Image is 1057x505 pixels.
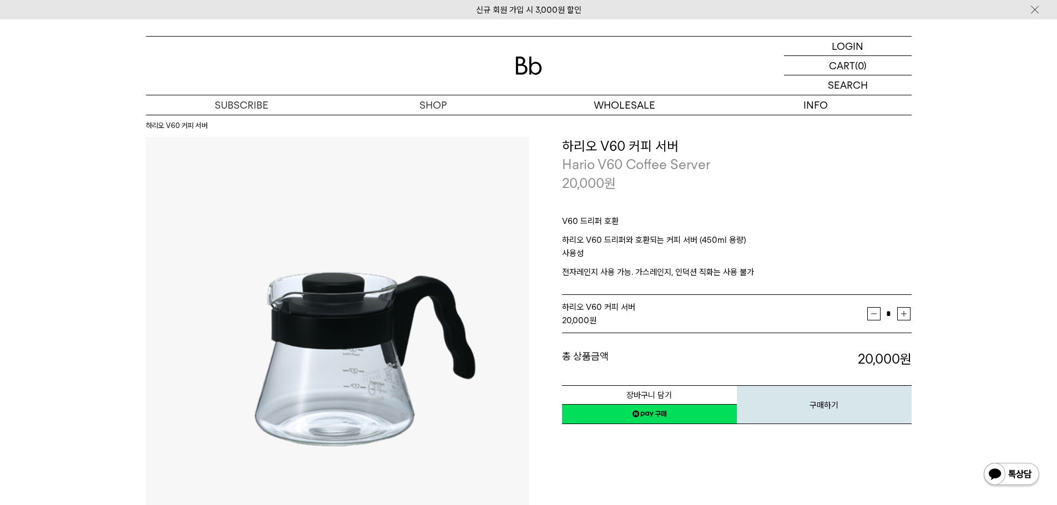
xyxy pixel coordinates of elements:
[604,175,616,191] span: 원
[562,302,635,312] span: 하리오 V60 커피 서버
[529,95,720,115] p: WHOLESALE
[784,56,912,75] a: CART (0)
[562,233,912,247] p: 하리오 V60 드리퍼와 호환되는 커피 서버 (450ml 용량)
[146,120,208,131] li: 하리오 V60 커피 서버
[720,95,912,115] p: INFO
[562,155,912,174] p: Hario V60 Coffee Server
[562,404,737,424] a: 새창
[562,350,737,369] dt: 총 상품금액
[897,307,911,320] button: 증가
[515,57,542,75] img: 로고
[562,315,589,325] strong: 20,000
[337,95,529,115] a: SHOP
[562,266,912,279] p: 전자레인지 사용 가능. 가스레인지, 인덕션 직화는 사용 불가
[828,75,868,95] p: SEARCH
[983,462,1040,488] img: 카카오톡 채널 1:1 채팅 버튼
[146,95,337,115] a: SUBSCRIBE
[562,174,616,193] p: 20,000
[858,351,912,367] strong: 20,000
[784,37,912,56] a: LOGIN
[832,37,863,55] p: LOGIN
[737,385,912,424] button: 구매하기
[867,307,881,320] button: 감소
[562,215,912,233] p: V60 드리퍼 호환
[562,314,867,327] div: 원
[562,137,912,156] h3: 하리오 V60 커피 서버
[829,56,855,75] p: CART
[900,351,912,367] b: 원
[562,247,912,266] p: 사용성
[562,385,737,405] button: 장바구니 담기
[476,5,581,15] a: 신규 회원 가입 시 3,000원 할인
[855,56,867,75] p: (0)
